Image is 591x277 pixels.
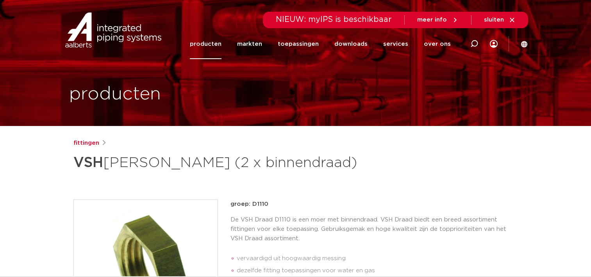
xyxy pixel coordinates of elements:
[383,29,408,59] a: services
[484,17,504,23] span: sluiten
[237,252,518,265] li: vervaardigd uit hoogwaardig messing
[190,29,221,59] a: producten
[190,29,451,59] nav: Menu
[69,82,161,107] h1: producten
[334,29,368,59] a: downloads
[230,200,518,209] p: groep: D1110
[417,17,447,23] span: meer info
[278,29,319,59] a: toepassingen
[424,29,451,59] a: over ons
[237,264,518,277] li: dezelfde fitting toepassingen voor water en gas
[417,16,459,23] a: meer info
[73,138,99,148] a: fittingen
[230,215,518,243] p: De VSH Draad D1110 is een moer met binnendraad. VSH Draad biedt een breed assortiment fittingen v...
[276,16,392,23] span: NIEUW: myIPS is beschikbaar
[237,29,262,59] a: markten
[484,16,516,23] a: sluiten
[73,151,367,174] h1: [PERSON_NAME] (2 x binnendraad)
[73,156,103,170] strong: VSH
